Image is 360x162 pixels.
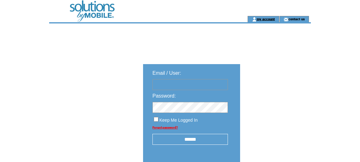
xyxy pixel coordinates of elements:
img: account_icon.gif [252,17,257,22]
span: Password: [152,93,176,99]
span: Email / User: [152,70,181,76]
a: contact us [288,17,305,21]
img: contact_us_icon.gif [284,17,288,22]
a: Forgot password? [152,126,178,129]
a: my account [257,17,275,21]
span: Keep Me Logged In [159,118,198,123]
